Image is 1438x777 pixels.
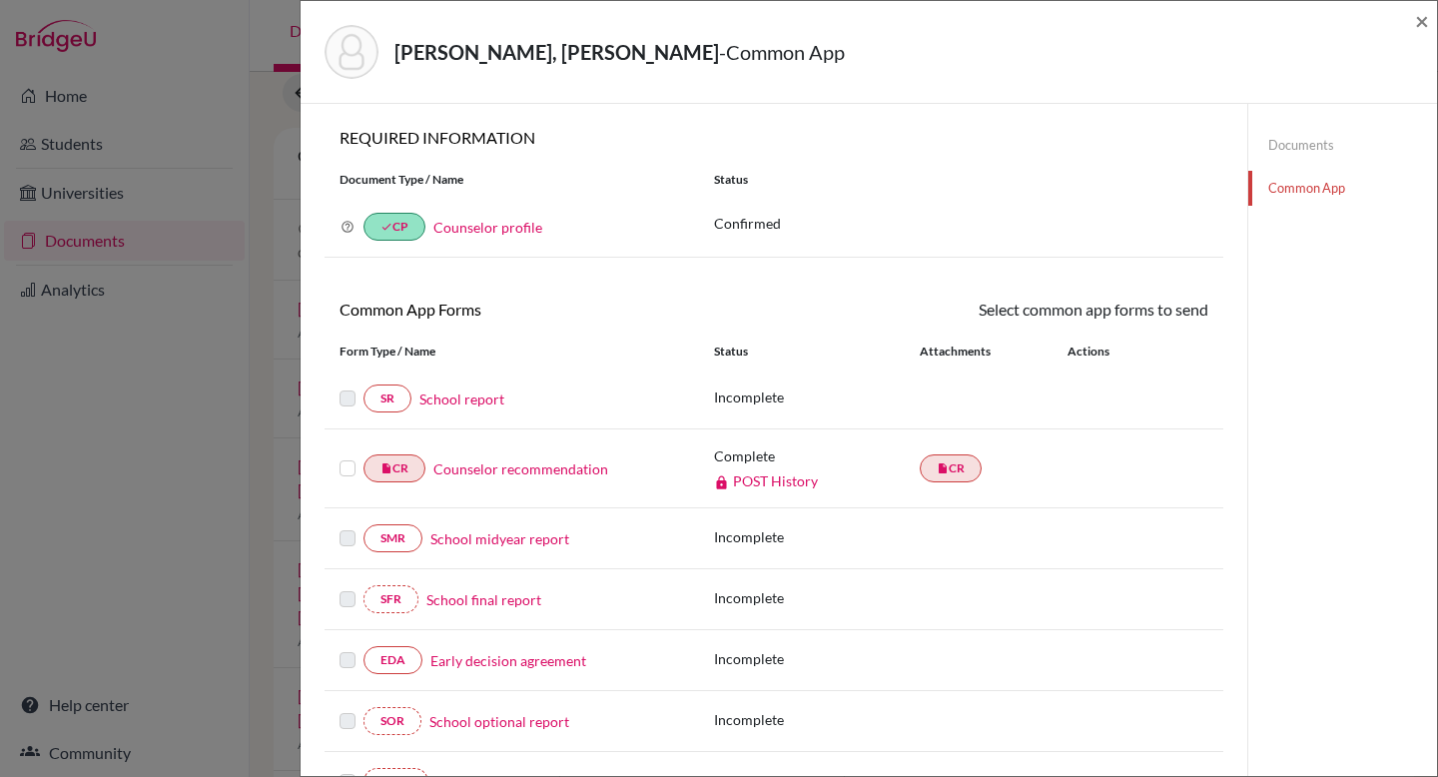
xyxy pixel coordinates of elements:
[433,219,542,236] a: Counselor profile
[1044,343,1167,361] div: Actions
[380,221,392,233] i: done
[714,587,920,608] p: Incomplete
[363,213,425,241] a: doneCP
[325,128,1223,147] h6: REQUIRED INFORMATION
[433,458,608,479] a: Counselor recommendation
[714,387,920,407] p: Incomplete
[430,650,586,671] a: Early decision agreement
[719,40,845,64] span: - Common App
[363,385,411,412] a: SR
[920,454,982,482] a: insert_drive_fileCR
[920,343,1044,361] div: Attachments
[429,711,569,732] a: School optional report
[937,462,949,474] i: insert_drive_file
[380,462,392,474] i: insert_drive_file
[419,388,504,409] a: School report
[1415,9,1429,33] button: Close
[714,472,818,489] a: POST History
[714,213,1208,234] p: Confirmed
[363,707,421,735] a: SOR
[325,300,774,319] h6: Common App Forms
[363,454,425,482] a: insert_drive_fileCR
[426,589,541,610] a: School final report
[1415,6,1429,35] span: ×
[1248,128,1437,163] a: Documents
[699,171,1223,189] div: Status
[363,585,418,613] a: SFR
[714,648,920,669] p: Incomplete
[325,343,699,361] div: Form Type / Name
[363,646,422,674] a: EDA
[714,526,920,547] p: Incomplete
[430,528,569,549] a: School midyear report
[714,343,920,361] div: Status
[394,40,719,64] strong: [PERSON_NAME], [PERSON_NAME]
[325,171,699,189] div: Document Type / Name
[774,298,1223,322] div: Select common app forms to send
[714,445,920,466] p: Complete
[363,524,422,552] a: SMR
[1248,171,1437,206] a: Common App
[714,709,920,730] p: Incomplete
